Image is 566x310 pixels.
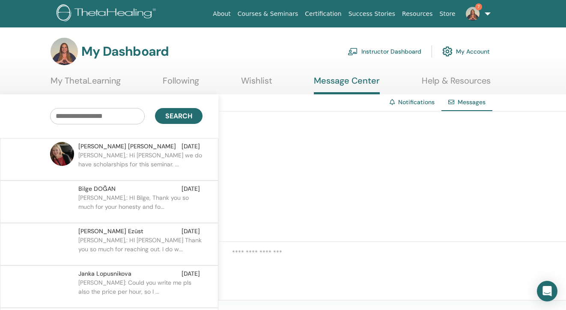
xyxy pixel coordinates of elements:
p: [PERSON_NAME],: HI Bilge, Thank you so much for your honesty and fo... [78,193,203,219]
img: default.jpg [50,184,74,208]
img: default.jpg [51,38,78,65]
img: default.jpg [50,142,74,166]
span: Messages [458,98,486,106]
a: My Account [442,42,490,61]
img: cog.svg [442,44,453,59]
span: [DATE] [182,142,200,151]
p: [PERSON_NAME],: Hi [PERSON_NAME] we do have scholarships for this seminar. ... [78,151,203,177]
img: logo.png [57,4,159,24]
img: chalkboard-teacher.svg [348,48,358,55]
span: [DATE] [182,227,200,236]
h3: My Dashboard [81,44,169,59]
a: Help & Resources [422,75,491,92]
a: Store [436,6,459,22]
span: Bilge DOĞAN [78,184,116,193]
button: Search [155,108,203,124]
a: Certification [301,6,345,22]
a: Courses & Seminars [234,6,302,22]
a: Message Center [314,75,380,94]
p: [PERSON_NAME]: Could you write me pls also the price per hour, so I ... [78,278,203,304]
img: no-photo.png [50,227,74,251]
a: Wishlist [241,75,272,92]
a: Instructor Dashboard [348,42,421,61]
a: Following [163,75,199,92]
a: Success Stories [345,6,399,22]
span: 7 [475,3,482,10]
p: [PERSON_NAME],: HI [PERSON_NAME] Thank you so much for reaching out. I do w... [78,236,203,262]
img: default.jpg [466,7,480,21]
span: [PERSON_NAME] [PERSON_NAME] [78,142,176,151]
div: Open Intercom Messenger [537,281,557,301]
a: Notifications [398,98,435,106]
a: Resources [399,6,436,22]
span: Search [165,111,192,120]
a: About [209,6,234,22]
span: [DATE] [182,269,200,278]
a: My ThetaLearning [51,75,121,92]
span: Janka Lopusnikova [78,269,131,278]
span: [DATE] [182,184,200,193]
span: [PERSON_NAME] Ezüst [78,227,143,236]
img: default.jpg [50,269,74,293]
